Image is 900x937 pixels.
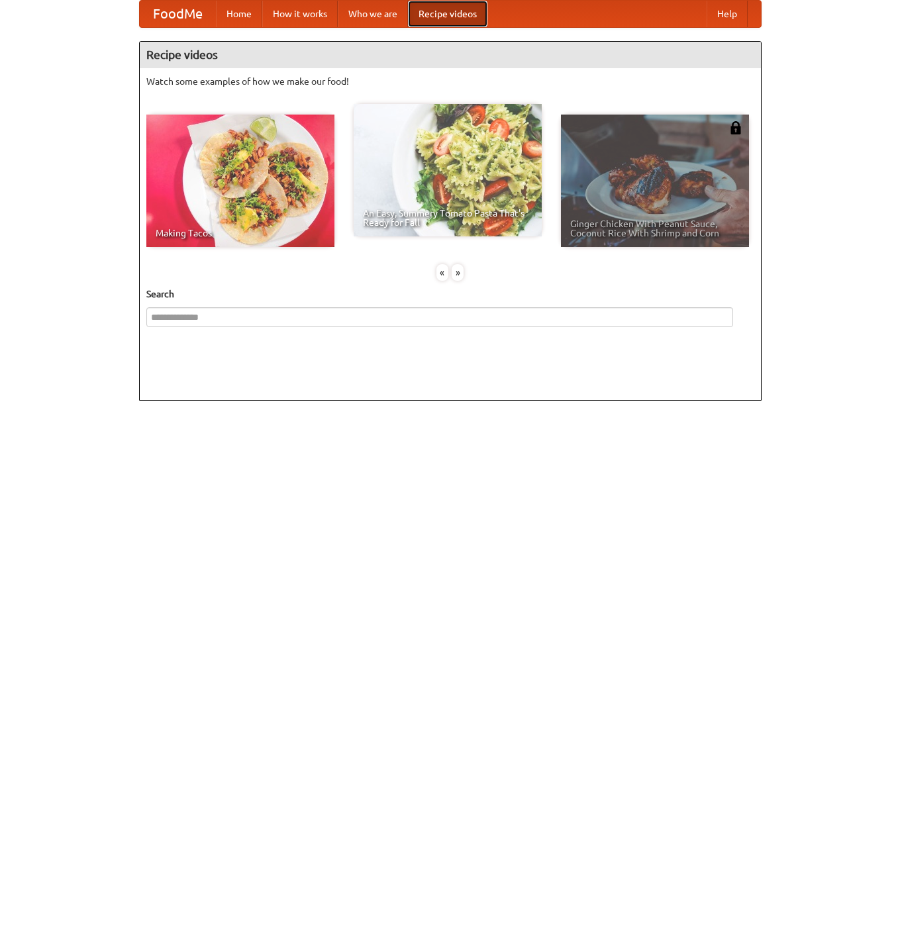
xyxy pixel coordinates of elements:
p: Watch some examples of how we make our food! [146,75,754,88]
span: Making Tacos [156,228,325,238]
a: Making Tacos [146,115,334,247]
div: » [452,264,464,281]
a: Home [216,1,262,27]
span: An Easy, Summery Tomato Pasta That's Ready for Fall [363,209,532,227]
a: FoodMe [140,1,216,27]
a: Who we are [338,1,408,27]
img: 483408.png [729,121,742,134]
a: Recipe videos [408,1,487,27]
div: « [436,264,448,281]
a: How it works [262,1,338,27]
h5: Search [146,287,754,301]
h4: Recipe videos [140,42,761,68]
a: An Easy, Summery Tomato Pasta That's Ready for Fall [354,104,542,236]
a: Help [707,1,748,27]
